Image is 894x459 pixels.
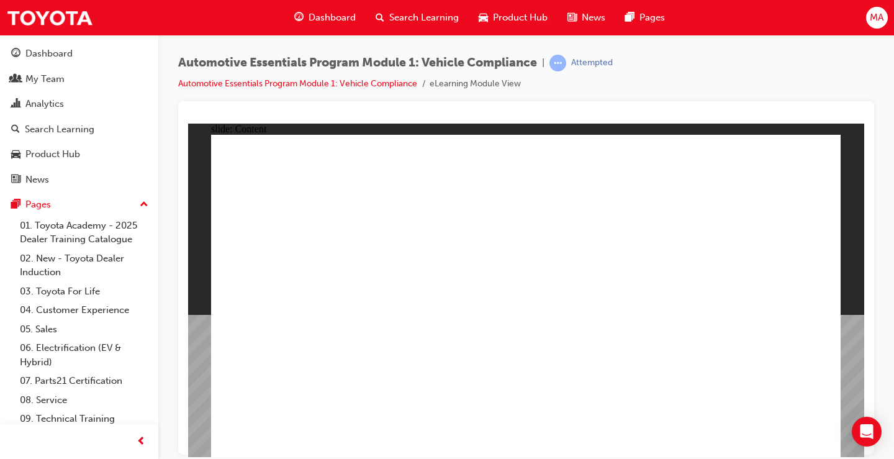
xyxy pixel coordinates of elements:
a: 04. Customer Experience [15,301,153,320]
div: My Team [25,72,65,86]
span: | [542,56,544,70]
a: 02. New - Toyota Dealer Induction [15,249,153,282]
a: Search Learning [5,118,153,141]
img: Trak [6,4,93,32]
span: Search Learning [389,11,459,25]
a: 03. Toyota For Life [15,282,153,301]
div: Analytics [25,97,64,111]
a: guage-iconDashboard [284,5,366,30]
a: car-iconProduct Hub [469,5,558,30]
span: guage-icon [294,10,304,25]
span: car-icon [479,10,488,25]
div: Product Hub [25,147,80,161]
span: prev-icon [137,434,146,450]
span: Dashboard [309,11,356,25]
div: Attempted [571,57,613,69]
span: Pages [639,11,665,25]
a: 01. Toyota Academy - 2025 Dealer Training Catalogue [15,216,153,249]
span: search-icon [11,124,20,135]
a: Product Hub [5,143,153,166]
a: My Team [5,68,153,91]
span: news-icon [567,10,577,25]
div: News [25,173,49,187]
span: pages-icon [625,10,634,25]
span: pages-icon [11,199,20,211]
li: eLearning Module View [430,77,521,91]
div: Open Intercom Messenger [852,417,882,447]
span: news-icon [11,175,20,186]
a: pages-iconPages [615,5,675,30]
div: Dashboard [25,47,73,61]
a: Automotive Essentials Program Module 1: Vehicle Compliance [178,78,417,89]
span: guage-icon [11,48,20,60]
button: MA [866,7,888,29]
span: News [582,11,605,25]
a: search-iconSearch Learning [366,5,469,30]
span: chart-icon [11,99,20,110]
span: up-icon [140,197,148,213]
button: Pages [5,193,153,216]
a: 06. Electrification (EV & Hybrid) [15,339,153,371]
span: car-icon [11,149,20,160]
a: news-iconNews [558,5,615,30]
span: search-icon [376,10,384,25]
a: 09. Technical Training [15,409,153,429]
a: 07. Parts21 Certification [15,371,153,391]
span: learningRecordVerb_ATTEMPT-icon [549,55,566,71]
div: Pages [25,198,51,212]
a: Dashboard [5,42,153,65]
span: Product Hub [493,11,548,25]
a: Analytics [5,93,153,116]
button: DashboardMy TeamAnalyticsSearch LearningProduct HubNews [5,40,153,193]
span: Automotive Essentials Program Module 1: Vehicle Compliance [178,56,537,70]
span: people-icon [11,74,20,85]
a: News [5,168,153,191]
a: 08. Service [15,391,153,410]
a: 05. Sales [15,320,153,339]
div: Search Learning [25,122,94,137]
span: MA [870,11,883,25]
